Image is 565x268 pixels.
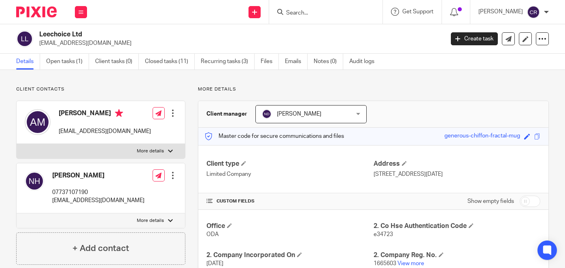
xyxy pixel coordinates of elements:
img: svg%3E [25,171,44,191]
h4: 2. Company Incorporated On [206,251,373,260]
p: Limited Company [206,170,373,178]
p: Master code for secure communications and files [204,132,344,140]
label: Show empty fields [467,197,514,205]
a: Details [16,54,40,70]
div: generous-chiffon-fractal-mug [444,132,520,141]
a: Client tasks (0) [95,54,139,70]
a: Files [261,54,279,70]
img: svg%3E [527,6,540,19]
h4: 2. Company Reg. No. [374,251,540,260]
p: 07737107190 [52,188,144,196]
h4: Office [206,222,373,230]
p: More details [137,217,164,224]
h4: 2. Co Hse Authentication Code [374,222,540,230]
h3: Client manager [206,110,247,118]
a: View more [397,261,424,266]
span: 1665603 [374,261,396,266]
span: [DATE] [206,261,223,266]
a: Notes (0) [314,54,343,70]
p: [EMAIL_ADDRESS][DOMAIN_NAME] [59,127,151,135]
h4: CUSTOM FIELDS [206,198,373,205]
a: Closed tasks (11) [145,54,195,70]
img: Pixie [16,6,57,17]
img: svg%3E [262,109,272,119]
p: More details [137,148,164,154]
h2: Leechoice Ltd [39,30,359,39]
i: Primary [115,109,123,117]
p: Client contacts [16,86,185,93]
h4: + Add contact [72,242,129,255]
p: [EMAIL_ADDRESS][DOMAIN_NAME] [39,39,439,47]
a: Emails [285,54,308,70]
h4: Address [374,160,540,168]
a: Recurring tasks (3) [201,54,255,70]
h4: [PERSON_NAME] [52,171,144,180]
h4: Client type [206,160,373,168]
p: [STREET_ADDRESS][DATE] [374,170,540,178]
p: [EMAIL_ADDRESS][DOMAIN_NAME] [52,196,144,205]
span: ODA [206,232,219,237]
span: [PERSON_NAME] [277,111,321,117]
span: Get Support [402,9,433,15]
p: More details [198,86,549,93]
input: Search [285,10,358,17]
img: svg%3E [25,109,51,135]
a: Create task [451,32,498,45]
a: Audit logs [349,54,380,70]
span: e34723 [374,232,393,237]
p: [PERSON_NAME] [478,8,523,16]
img: svg%3E [16,30,33,47]
a: Open tasks (1) [46,54,89,70]
h4: [PERSON_NAME] [59,109,151,119]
